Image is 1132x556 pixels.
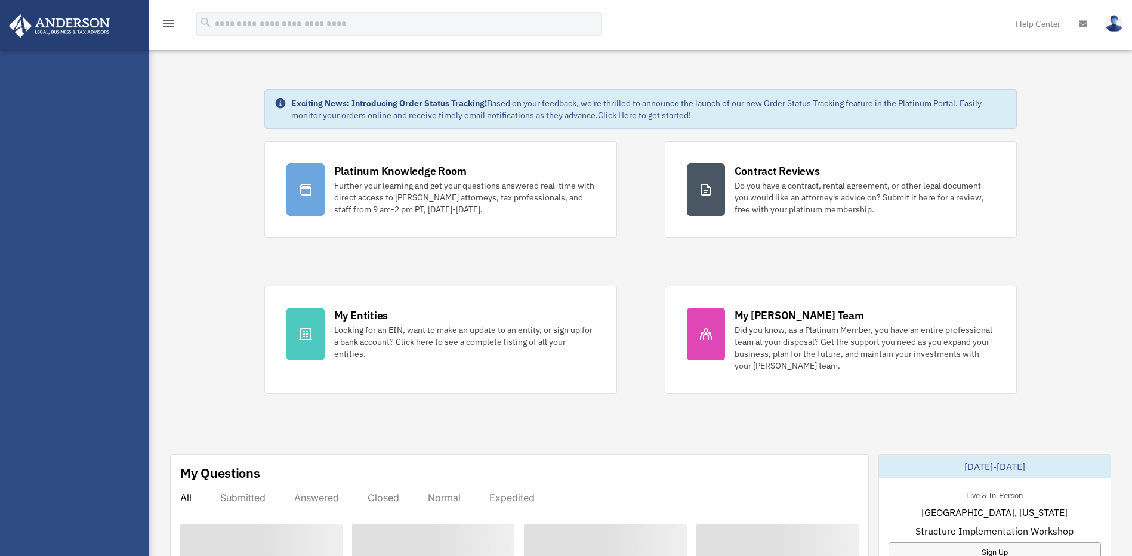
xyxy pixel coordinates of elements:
div: Platinum Knowledge Room [334,163,467,178]
div: Contract Reviews [735,163,820,178]
img: Anderson Advisors Platinum Portal [5,14,113,38]
div: Submitted [220,492,266,504]
i: menu [161,17,175,31]
div: Normal [428,492,461,504]
div: Answered [294,492,339,504]
a: Contract Reviews Do you have a contract, rental agreement, or other legal document you would like... [665,141,1017,238]
div: Further your learning and get your questions answered real-time with direct access to [PERSON_NAM... [334,180,595,215]
a: My Entities Looking for an EIN, want to make an update to an entity, or sign up for a bank accoun... [264,286,617,394]
a: menu [161,21,175,31]
div: My Questions [180,464,260,482]
span: Structure Implementation Workshop [915,524,1074,538]
a: My [PERSON_NAME] Team Did you know, as a Platinum Member, you have an entire professional team at... [665,286,1017,394]
a: Click Here to get started! [598,110,691,121]
strong: Exciting News: Introducing Order Status Tracking! [291,98,487,109]
div: My Entities [334,308,388,323]
div: Expedited [489,492,535,504]
div: Looking for an EIN, want to make an update to an entity, or sign up for a bank account? Click her... [334,324,595,360]
div: [DATE]-[DATE] [879,455,1111,478]
span: [GEOGRAPHIC_DATA], [US_STATE] [921,505,1068,520]
div: Closed [368,492,399,504]
img: User Pic [1105,15,1123,32]
div: Do you have a contract, rental agreement, or other legal document you would like an attorney's ad... [735,180,995,215]
div: Live & In-Person [957,488,1032,501]
i: search [199,16,212,29]
div: Did you know, as a Platinum Member, you have an entire professional team at your disposal? Get th... [735,324,995,372]
div: Based on your feedback, we're thrilled to announce the launch of our new Order Status Tracking fe... [291,97,1007,121]
div: My [PERSON_NAME] Team [735,308,864,323]
div: All [180,492,192,504]
a: Platinum Knowledge Room Further your learning and get your questions answered real-time with dire... [264,141,617,238]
